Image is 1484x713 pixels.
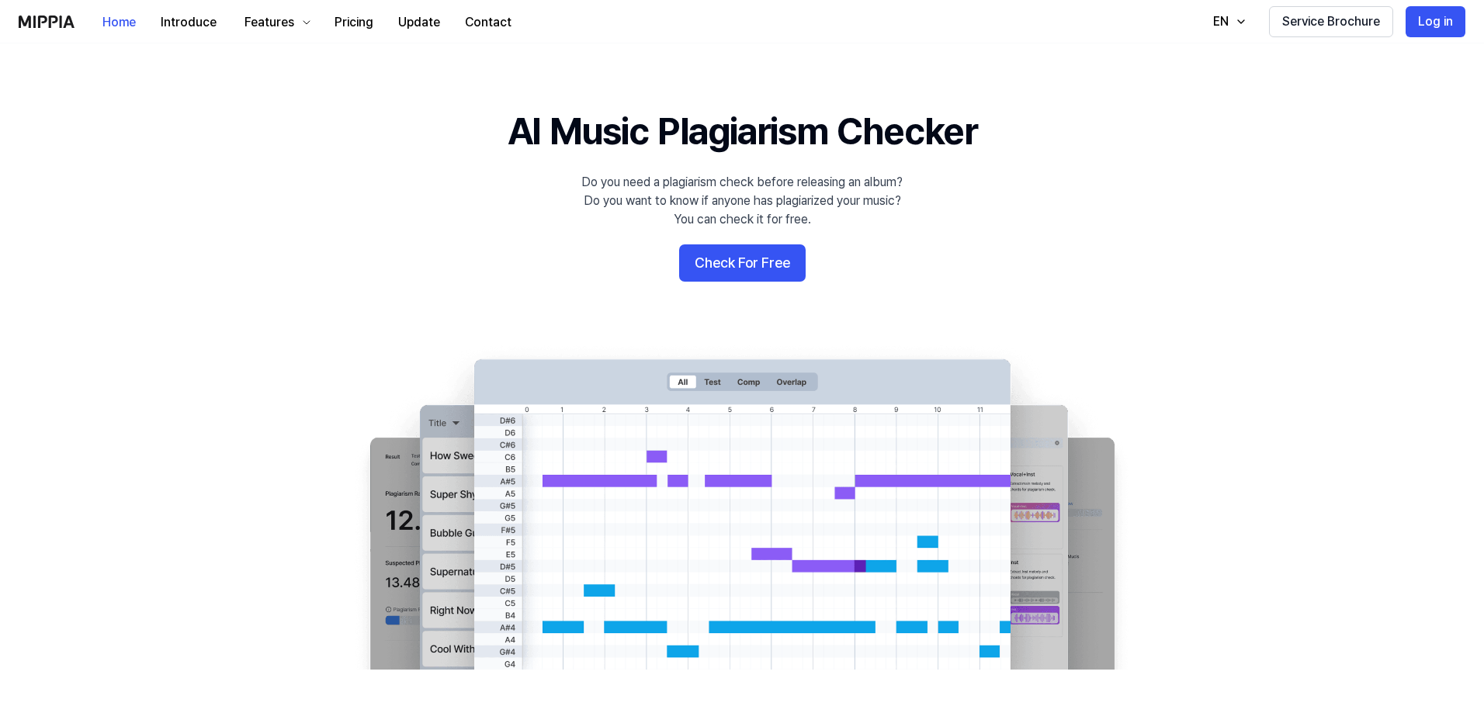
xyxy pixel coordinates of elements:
[90,7,148,38] button: Home
[1198,6,1257,37] button: EN
[338,344,1146,670] img: main Image
[322,7,386,38] button: Pricing
[386,7,452,38] button: Update
[1269,6,1393,37] button: Service Brochure
[508,106,977,157] h1: AI Music Plagiarism Checker
[241,13,297,32] div: Features
[229,7,322,38] button: Features
[90,1,148,43] a: Home
[1210,12,1232,31] div: EN
[581,173,903,229] div: Do you need a plagiarism check before releasing an album? Do you want to know if anyone has plagi...
[19,16,75,28] img: logo
[148,7,229,38] button: Introduce
[1406,6,1465,37] button: Log in
[452,7,524,38] button: Contact
[386,1,452,43] a: Update
[679,244,806,282] button: Check For Free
